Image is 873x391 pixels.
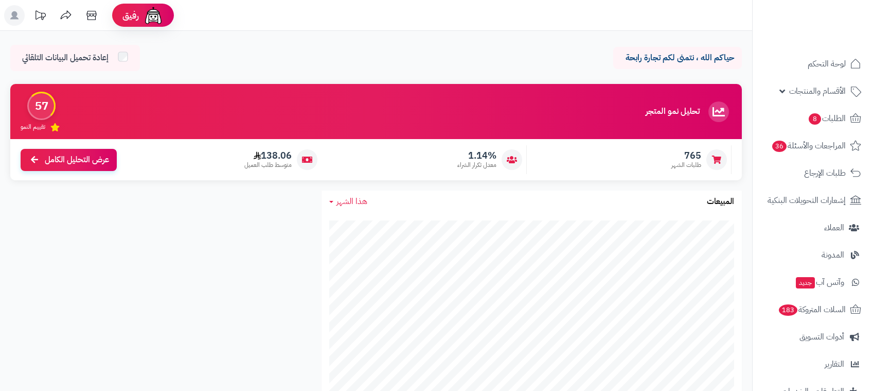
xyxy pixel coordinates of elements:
span: المدونة [822,248,844,262]
a: المدونة [759,243,867,267]
span: طلبات الشهر [671,161,701,169]
a: إشعارات التحويلات البنكية [759,188,867,213]
span: تقييم النمو [21,123,45,131]
h3: المبيعات [707,197,734,207]
img: ai-face.png [143,5,164,26]
a: الطلبات8 [759,106,867,131]
span: وآتس آب [795,275,844,290]
h3: تحليل نمو المتجر [646,107,700,116]
a: لوحة التحكم [759,52,867,76]
p: حياكم الله ، نتمنى لكم تجارة رابحة [621,52,734,64]
a: العملاء [759,215,867,240]
span: 765 [671,150,701,161]
span: 36 [772,141,787,152]
a: وآتس آبجديد [759,270,867,295]
a: طلبات الإرجاع [759,161,867,185]
a: تحديثات المنصة [27,5,53,28]
span: 1.14% [457,150,496,161]
span: التقارير [825,357,844,371]
span: أدوات التسويق [799,330,844,344]
span: رفيق [122,9,139,22]
a: هذا الشهر [329,196,367,208]
a: السلات المتروكة183 [759,297,867,322]
span: هذا الشهر [336,195,367,208]
span: السلات المتروكة [778,302,846,317]
span: جديد [796,277,815,288]
span: إشعارات التحويلات البنكية [768,193,846,208]
a: المراجعات والأسئلة36 [759,133,867,158]
img: logo-2.png [803,21,863,43]
span: معدل تكرار الشراء [457,161,496,169]
span: الطلبات [808,111,846,126]
span: لوحة التحكم [808,57,846,71]
span: متوسط طلب العميل [244,161,292,169]
span: طلبات الإرجاع [804,166,846,180]
span: الأقسام والمنتجات [789,84,846,98]
span: إعادة تحميل البيانات التلقائي [22,52,109,64]
a: التقارير [759,352,867,377]
span: العملاء [824,220,844,235]
span: 8 [808,113,821,125]
span: 183 [778,304,798,316]
span: عرض التحليل الكامل [45,154,109,166]
span: المراجعات والأسئلة [771,139,846,153]
a: أدوات التسويق [759,325,867,349]
span: 138.06 [244,150,292,161]
a: عرض التحليل الكامل [21,149,117,171]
